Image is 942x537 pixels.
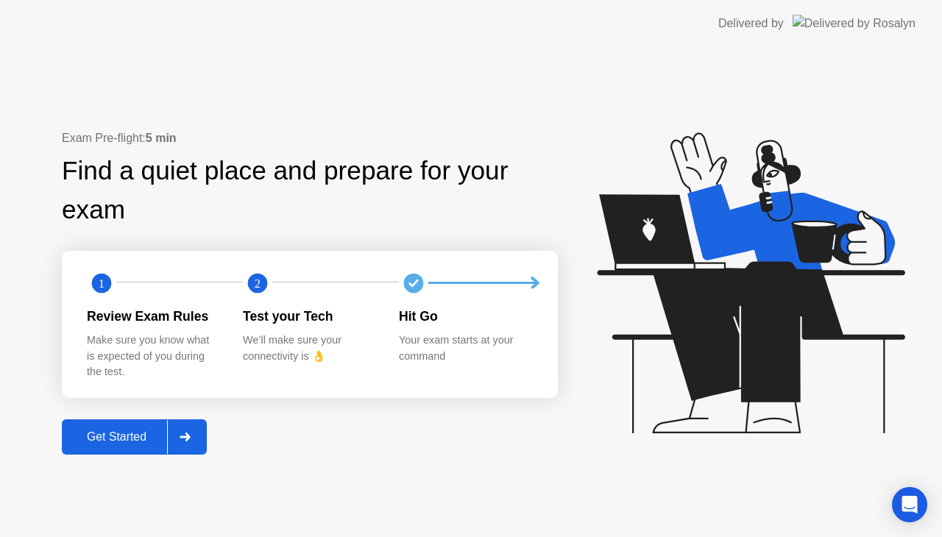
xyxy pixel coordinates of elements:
div: Delivered by [718,15,784,32]
div: We’ll make sure your connectivity is 👌 [243,332,375,364]
img: Delivered by Rosalyn [793,15,916,32]
div: Make sure you know what is expected of you during the test. [87,332,219,380]
div: Find a quiet place and prepare for your exam [62,152,558,230]
div: Get Started [66,430,167,444]
div: Your exam starts at your command [399,332,531,364]
button: Get Started [62,419,207,455]
div: Open Intercom Messenger [892,487,927,522]
text: 1 [99,276,105,290]
div: Review Exam Rules [87,307,219,326]
text: 2 [255,276,261,290]
div: Hit Go [399,307,531,326]
b: 5 min [146,132,177,144]
div: Exam Pre-flight: [62,129,558,147]
div: Test your Tech [243,307,375,326]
